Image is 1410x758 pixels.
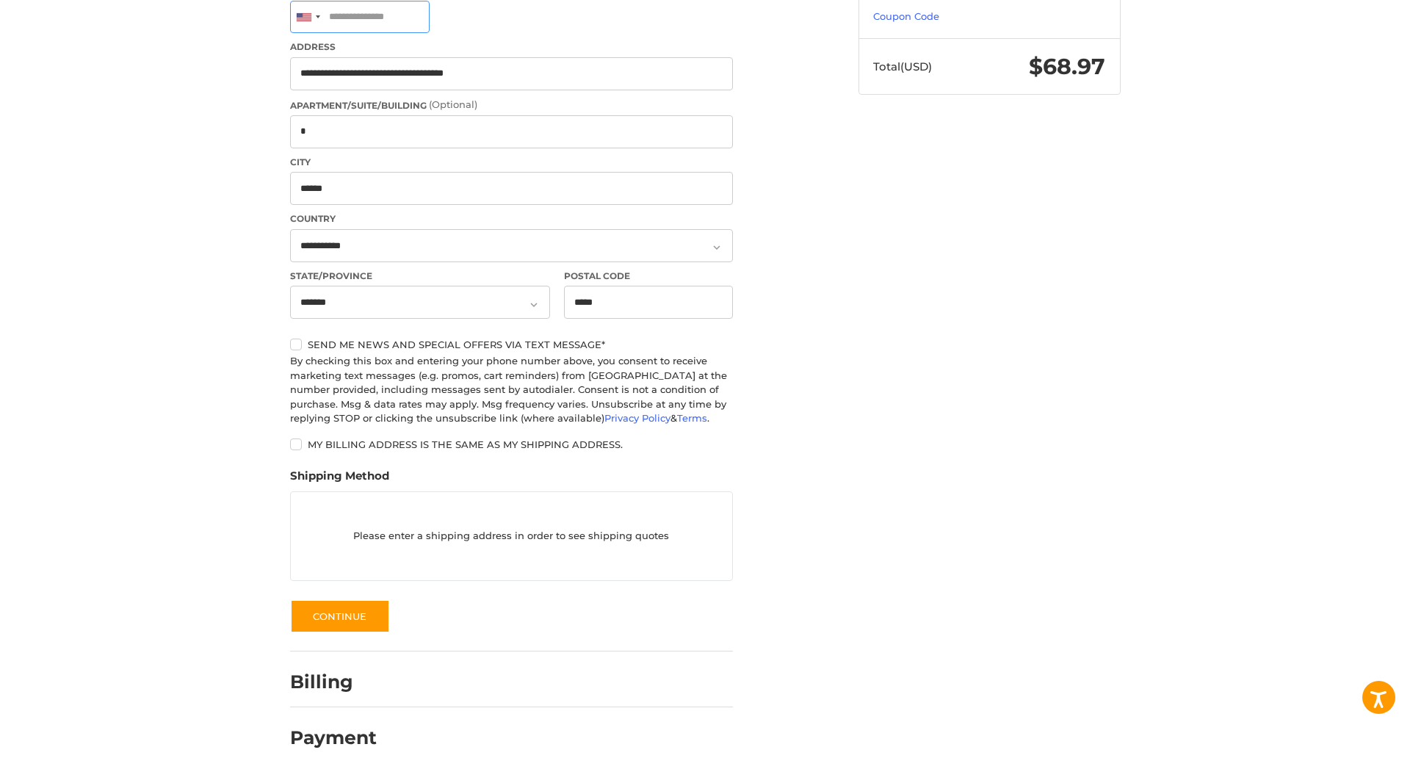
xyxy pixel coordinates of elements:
[290,599,390,633] button: Continue
[564,270,733,283] label: Postal Code
[291,522,732,551] p: Please enter a shipping address in order to see shipping quotes
[290,468,389,491] legend: Shipping Method
[873,10,939,22] a: Coupon Code
[290,339,733,350] label: Send me news and special offers via text message*
[873,59,932,73] span: Total (USD)
[1029,53,1105,80] span: $68.97
[604,412,670,424] a: Privacy Policy
[677,412,707,424] a: Terms
[290,726,377,749] h2: Payment
[290,354,733,426] div: By checking this box and entering your phone number above, you consent to receive marketing text ...
[290,40,733,54] label: Address
[429,98,477,110] small: (Optional)
[290,212,733,225] label: Country
[290,671,376,693] h2: Billing
[291,1,325,33] div: United States: +1
[290,438,733,450] label: My billing address is the same as my shipping address.
[290,156,733,169] label: City
[290,98,733,112] label: Apartment/Suite/Building
[290,270,550,283] label: State/Province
